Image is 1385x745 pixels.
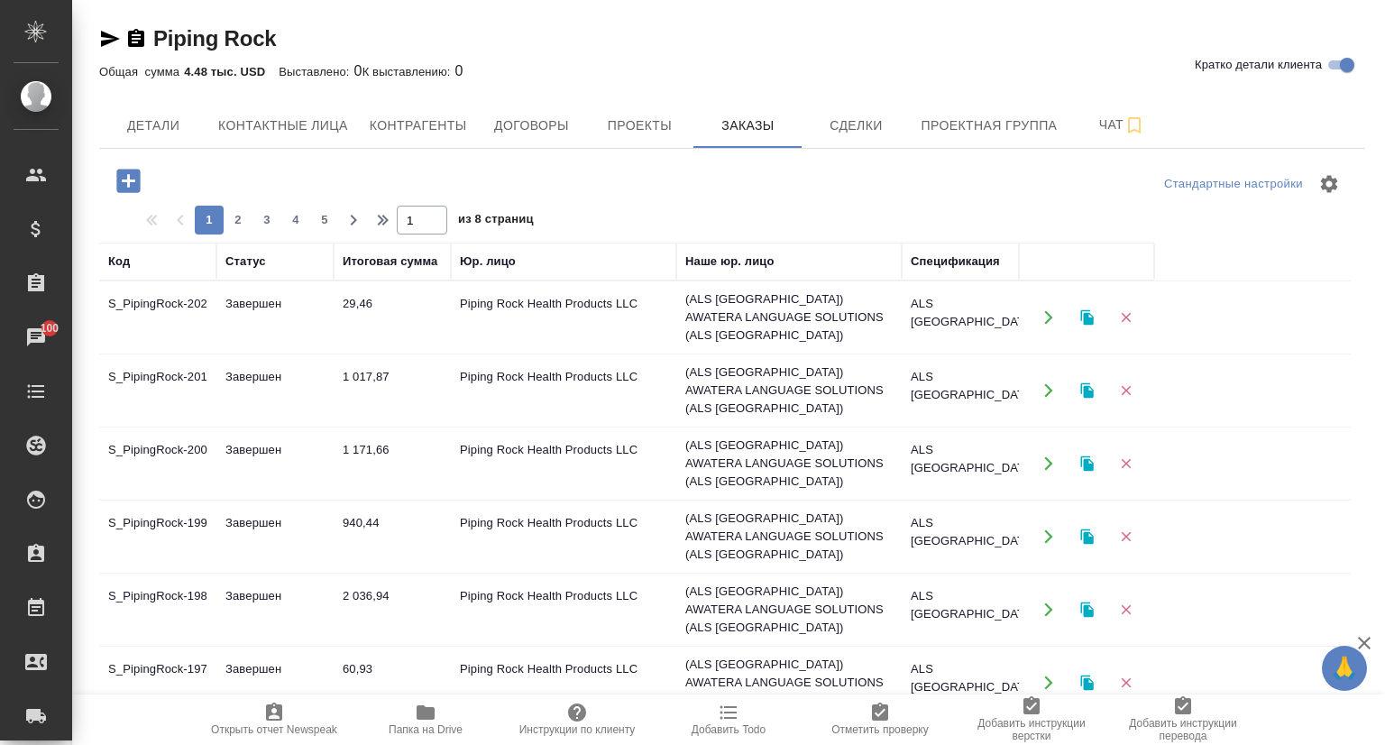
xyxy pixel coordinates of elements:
[281,211,310,229] span: 4
[1030,592,1067,629] button: Открыть
[956,694,1107,745] button: Добавить инструкции верстки
[451,651,676,714] td: Piping Rock Health Products LLC
[99,651,216,714] td: S_PipingRock-197
[1069,299,1105,336] button: Клонировать
[1069,372,1105,409] button: Клонировать
[1124,115,1145,136] svg: Подписаться
[804,694,956,745] button: Отметить проверку
[1118,717,1248,742] span: Добавить инструкции перевода
[653,694,804,745] button: Добавить Todo
[1030,519,1067,556] button: Открыть
[1160,170,1307,198] div: split button
[1030,372,1067,409] button: Открыть
[99,505,216,568] td: S_PipingRock-199
[1107,519,1144,556] button: Удалить
[676,428,902,500] td: (ALS [GEOGRAPHIC_DATA]) AWATERA LANGUAGE SOLUTIONS (ALS [GEOGRAPHIC_DATA])
[153,26,276,51] a: Piping Rock
[216,505,334,568] td: Завершен
[451,286,676,349] td: Piping Rock Health Products LLC
[184,65,279,78] p: 4.48 тыс. USD
[99,359,216,422] td: S_PipingRock-201
[216,578,334,641] td: Завершен
[334,651,451,714] td: 60,93
[1322,646,1367,691] button: 🙏
[1107,299,1144,336] button: Удалить
[389,723,463,736] span: Папка на Drive
[216,286,334,349] td: Завершен
[902,286,1019,349] td: ALS [GEOGRAPHIC_DATA]-1236
[370,115,467,137] span: Контрагенты
[1078,114,1165,136] span: Чат
[1069,446,1105,483] button: Клонировать
[99,578,216,641] td: S_PipingRock-198
[310,211,339,229] span: 5
[902,432,1019,495] td: ALS [GEOGRAPHIC_DATA]-1224
[692,723,766,736] span: Добавить Todo
[921,115,1057,137] span: Проектная группа
[281,206,310,235] button: 4
[902,578,1019,641] td: ALS [GEOGRAPHIC_DATA]-1213
[676,354,902,427] td: (ALS [GEOGRAPHIC_DATA]) AWATERA LANGUAGE SOLUTIONS (ALS [GEOGRAPHIC_DATA])
[216,651,334,714] td: Завершен
[198,694,350,745] button: Открыть отчет Newspeak
[1030,446,1067,483] button: Открыть
[334,359,451,422] td: 1 017,87
[460,253,516,271] div: Юр. лицо
[1107,592,1144,629] button: Удалить
[451,359,676,422] td: Piping Rock Health Products LLC
[108,253,130,271] div: Код
[5,315,68,360] a: 100
[911,253,1000,271] div: Спецификация
[1107,665,1144,702] button: Удалить
[334,432,451,495] td: 1 171,66
[501,694,653,745] button: Инструкции по клиенту
[967,717,1096,742] span: Добавить инструкции верстки
[1329,649,1360,687] span: 🙏
[451,505,676,568] td: Piping Rock Health Products LLC
[216,432,334,495] td: Завершен
[451,432,676,495] td: Piping Rock Health Products LLC
[519,723,636,736] span: Инструкции по клиенту
[110,115,197,137] span: Детали
[252,211,281,229] span: 3
[1069,665,1105,702] button: Клонировать
[676,647,902,719] td: (ALS [GEOGRAPHIC_DATA]) AWATERA LANGUAGE SOLUTIONS (ALS [GEOGRAPHIC_DATA])
[1069,519,1105,556] button: Клонировать
[1107,446,1144,483] button: Удалить
[1107,694,1259,745] button: Добавить инструкции перевода
[676,281,902,354] td: (ALS [GEOGRAPHIC_DATA]) AWATERA LANGUAGE SOLUTIONS (ALS [GEOGRAPHIC_DATA])
[676,501,902,573] td: (ALS [GEOGRAPHIC_DATA]) AWATERA LANGUAGE SOLUTIONS (ALS [GEOGRAPHIC_DATA])
[224,206,252,235] button: 2
[225,253,266,271] div: Статус
[99,60,1365,82] div: 0 0
[334,578,451,641] td: 2 036,94
[1307,162,1351,206] span: Настроить таблицу
[310,206,339,235] button: 5
[218,115,348,137] span: Контактные лица
[1195,56,1322,74] span: Кратко детали клиента
[685,253,775,271] div: Наше юр. лицо
[252,206,281,235] button: 3
[902,651,1019,714] td: ALS [GEOGRAPHIC_DATA]-1212
[1030,299,1067,336] button: Открыть
[1107,372,1144,409] button: Удалить
[104,162,153,199] button: Добавить проект
[812,115,899,137] span: Сделки
[704,115,791,137] span: Заказы
[211,723,337,736] span: Открыть отчет Newspeak
[488,115,574,137] span: Договоры
[458,208,534,235] span: из 8 страниц
[831,723,928,736] span: Отметить проверку
[334,505,451,568] td: 940,44
[279,65,353,78] p: Выставлено:
[125,28,147,50] button: Скопировать ссылку
[99,28,121,50] button: Скопировать ссылку для ЯМессенджера
[902,359,1019,422] td: ALS [GEOGRAPHIC_DATA]-1232
[343,253,437,271] div: Итоговая сумма
[334,286,451,349] td: 29,46
[99,65,184,78] p: Общая сумма
[30,319,70,337] span: 100
[99,286,216,349] td: S_PipingRock-202
[216,359,334,422] td: Завершен
[676,574,902,646] td: (ALS [GEOGRAPHIC_DATA]) AWATERA LANGUAGE SOLUTIONS (ALS [GEOGRAPHIC_DATA])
